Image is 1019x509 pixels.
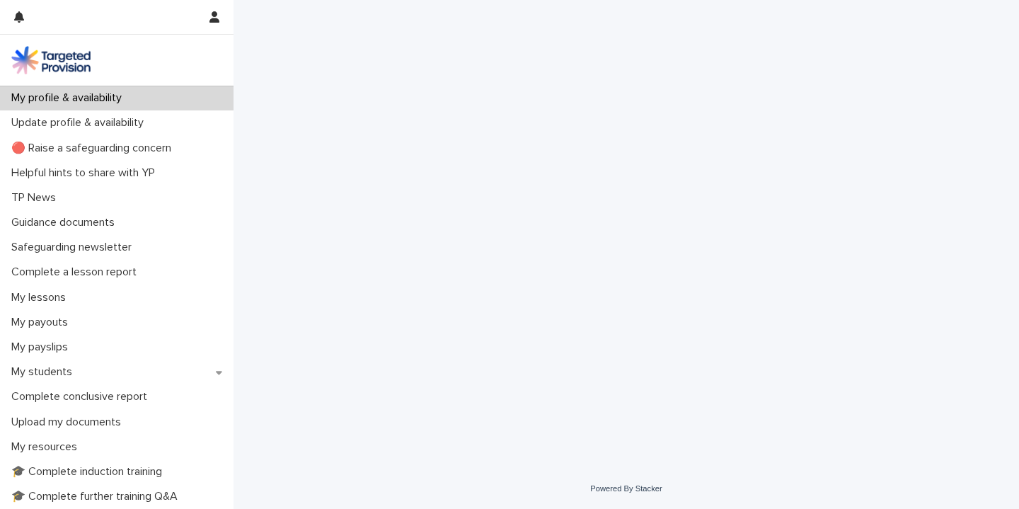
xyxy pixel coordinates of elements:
p: Helpful hints to share with YP [6,166,166,180]
p: Complete a lesson report [6,265,148,279]
p: TP News [6,191,67,205]
p: Update profile & availability [6,116,155,130]
img: M5nRWzHhSzIhMunXDL62 [11,46,91,74]
p: Guidance documents [6,216,126,229]
p: Safeguarding newsletter [6,241,143,254]
p: Complete conclusive report [6,390,159,404]
p: Upload my documents [6,416,132,429]
p: My payouts [6,316,79,329]
p: 🎓 Complete induction training [6,465,173,479]
p: My payslips [6,341,79,354]
p: 🔴 Raise a safeguarding concern [6,142,183,155]
a: Powered By Stacker [590,484,662,493]
p: My profile & availability [6,91,133,105]
p: 🎓 Complete further training Q&A [6,490,189,503]
p: My students [6,365,84,379]
p: My resources [6,440,88,454]
p: My lessons [6,291,77,304]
